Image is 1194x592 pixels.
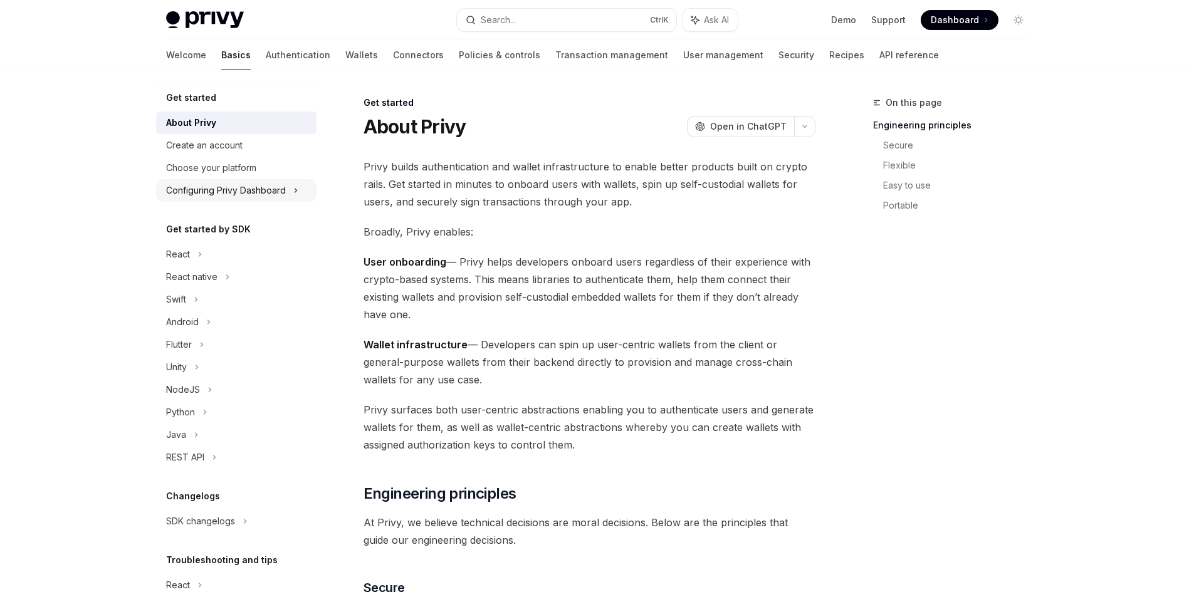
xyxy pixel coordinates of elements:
[221,40,251,70] a: Basics
[364,336,815,388] span: — Developers can spin up user-centric wallets from the client or general-purpose wallets from the...
[364,96,815,109] div: Get started
[650,15,669,25] span: Ctrl K
[266,40,330,70] a: Authentication
[166,337,192,352] div: Flutter
[555,40,668,70] a: Transaction management
[364,484,516,504] span: Engineering principles
[364,401,815,454] span: Privy surfaces both user-centric abstractions enabling you to authenticate users and generate wal...
[166,115,216,130] div: About Privy
[704,14,729,26] span: Ask AI
[166,450,204,465] div: REST API
[166,514,235,529] div: SDK changelogs
[166,40,206,70] a: Welcome
[886,95,942,110] span: On this page
[166,183,286,198] div: Configuring Privy Dashboard
[364,514,815,549] span: At Privy, we believe technical decisions are moral decisions. Below are the principles that guide...
[883,175,1039,195] a: Easy to use
[921,10,998,30] a: Dashboard
[156,112,317,134] a: About Privy
[364,158,815,210] span: Privy builds authentication and wallet infrastructure to enable better products built on crypto r...
[831,14,856,26] a: Demo
[710,120,787,133] span: Open in ChatGPT
[364,115,466,138] h1: About Privy
[166,314,199,330] div: Android
[166,90,216,105] h5: Get started
[166,160,256,175] div: Choose your platform
[829,40,864,70] a: Recipes
[481,13,516,28] div: Search...
[883,195,1039,216] a: Portable
[156,134,317,157] a: Create an account
[364,256,446,268] strong: User onboarding
[683,40,763,70] a: User management
[166,138,243,153] div: Create an account
[166,405,195,420] div: Python
[166,382,200,397] div: NodeJS
[931,14,979,26] span: Dashboard
[166,11,244,29] img: light logo
[687,116,794,137] button: Open in ChatGPT
[166,360,187,375] div: Unity
[883,135,1039,155] a: Secure
[1008,10,1029,30] button: Toggle dark mode
[166,292,186,307] div: Swift
[459,40,540,70] a: Policies & controls
[393,40,444,70] a: Connectors
[166,222,251,237] h5: Get started by SDK
[364,223,815,241] span: Broadly, Privy enables:
[457,9,676,31] button: Search...CtrlK
[166,427,186,442] div: Java
[166,489,220,504] h5: Changelogs
[345,40,378,70] a: Wallets
[883,155,1039,175] a: Flexible
[166,247,190,262] div: React
[778,40,814,70] a: Security
[871,14,906,26] a: Support
[156,157,317,179] a: Choose your platform
[166,269,217,284] div: React native
[879,40,939,70] a: API reference
[873,115,1039,135] a: Engineering principles
[364,253,815,323] span: — Privy helps developers onboard users regardless of their experience with crypto-based systems. ...
[364,338,468,351] strong: Wallet infrastructure
[166,553,278,568] h5: Troubleshooting and tips
[683,9,738,31] button: Ask AI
